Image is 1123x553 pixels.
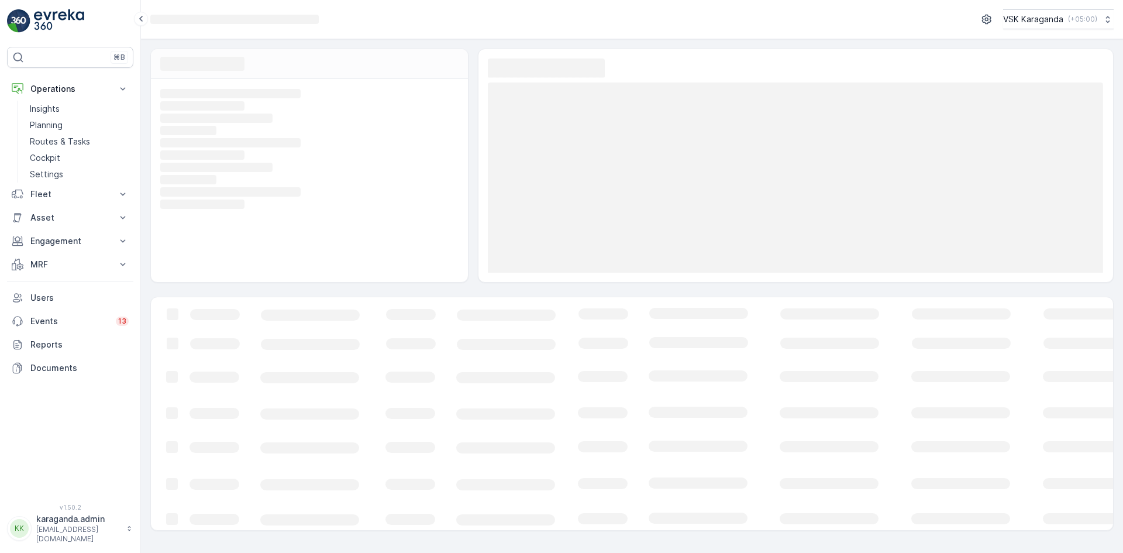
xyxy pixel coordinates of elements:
[30,152,60,164] p: Cockpit
[30,119,63,131] p: Planning
[30,315,109,327] p: Events
[10,519,29,538] div: KK
[36,525,120,544] p: [EMAIL_ADDRESS][DOMAIN_NAME]
[30,235,110,247] p: Engagement
[30,212,110,224] p: Asset
[30,188,110,200] p: Fleet
[7,333,133,356] a: Reports
[7,77,133,101] button: Operations
[30,169,63,180] p: Settings
[36,513,120,525] p: karaganda.admin
[30,339,129,351] p: Reports
[30,136,90,147] p: Routes & Tasks
[7,286,133,310] a: Users
[25,133,133,150] a: Routes & Tasks
[1068,15,1097,24] p: ( +05:00 )
[7,183,133,206] button: Fleet
[30,362,129,374] p: Documents
[7,253,133,276] button: MRF
[1003,9,1114,29] button: VSK Karaganda(+05:00)
[1003,13,1063,25] p: VSK Karaganda
[30,103,60,115] p: Insights
[7,513,133,544] button: KKkaraganda.admin[EMAIL_ADDRESS][DOMAIN_NAME]
[7,356,133,380] a: Documents
[113,53,125,62] p: ⌘B
[25,101,133,117] a: Insights
[7,9,30,33] img: logo
[7,310,133,333] a: Events13
[25,150,133,166] a: Cockpit
[25,117,133,133] a: Planning
[7,206,133,229] button: Asset
[118,317,126,326] p: 13
[30,83,110,95] p: Operations
[7,504,133,511] span: v 1.50.2
[30,292,129,304] p: Users
[7,229,133,253] button: Engagement
[25,166,133,183] a: Settings
[34,9,84,33] img: logo_light-DOdMpM7g.png
[30,259,110,270] p: MRF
